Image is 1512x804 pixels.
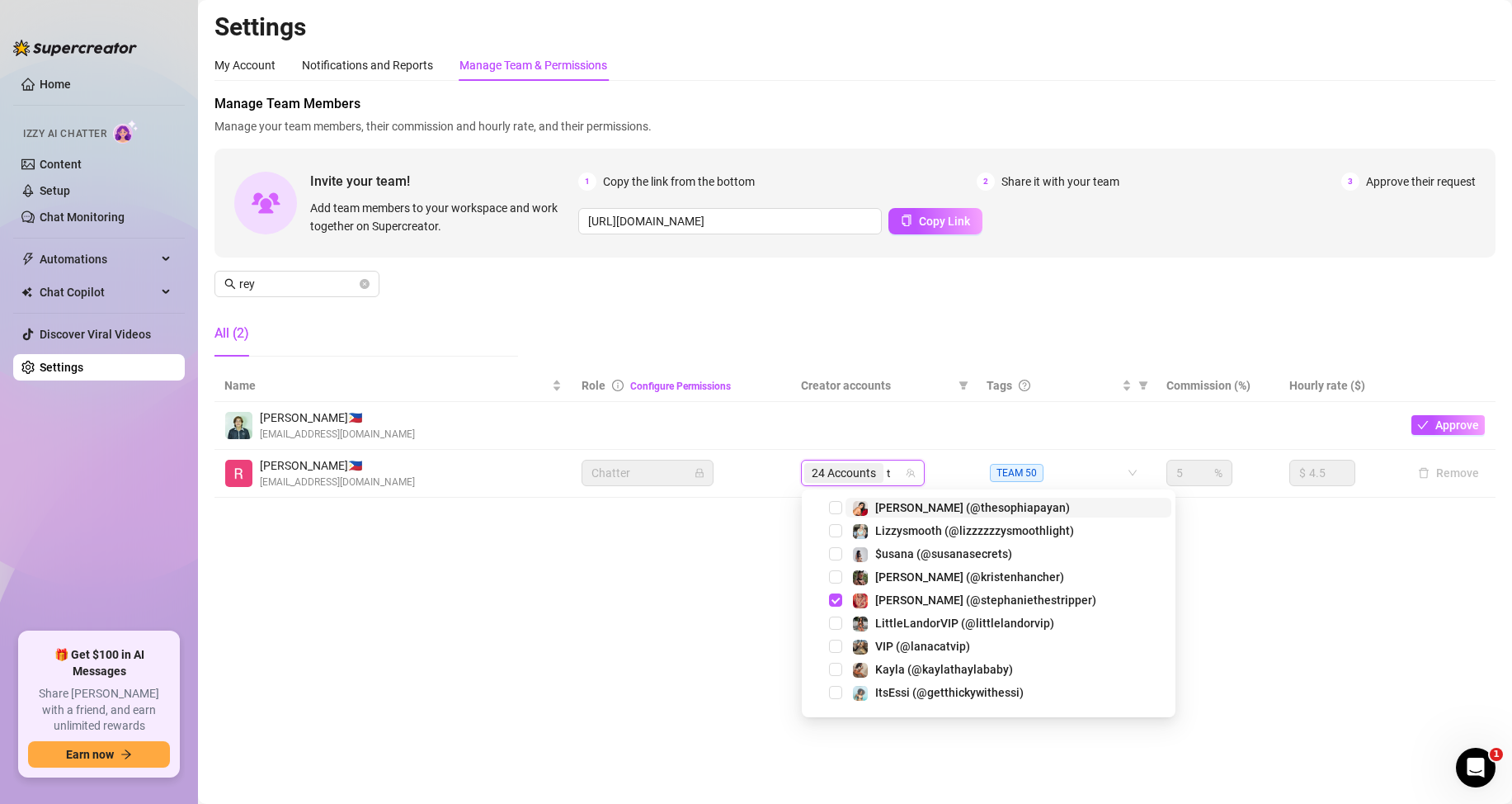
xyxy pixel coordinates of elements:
span: Chat Copilot [40,279,157,305]
a: Settings [40,361,83,374]
span: Select tree node [829,686,842,699]
img: Sophia (@thesophiapayan) [853,501,868,516]
span: Invite your team! [310,171,578,192]
span: 🎁 Get $100 in AI Messages [28,647,170,679]
span: question-circle [1019,380,1030,391]
span: TEAM 50 [990,464,1043,482]
span: VIP (@lanacatvip) [875,640,970,653]
span: Select tree node [829,524,842,537]
img: Stephanie (@stephaniethestripper) [853,594,868,608]
span: 3 [1341,173,1359,191]
span: team [906,468,916,478]
span: Tags [987,376,1012,395]
span: 2 [977,173,995,191]
span: check [1417,419,1429,431]
img: Chat Copilot [21,286,32,298]
span: Automations [40,246,157,272]
span: Select tree node [829,663,842,676]
div: Notifications and Reports [302,56,433,74]
span: Select tree node [829,570,842,584]
a: Chat Monitoring [40,210,125,224]
span: [PERSON_NAME] (@kristenhancher) [875,570,1064,584]
span: Share [PERSON_NAME] with a friend, and earn unlimited rewards [28,686,170,735]
span: Select tree node [829,547,842,560]
span: Select tree node [829,617,842,630]
a: Content [40,158,82,171]
span: Earn now [66,748,114,761]
button: Remove [1411,463,1486,483]
img: Rey Badoc [225,412,252,439]
span: Izzy AI Chatter [23,126,106,142]
span: Name [224,376,549,395]
span: Kayla (@kaylathaylababy) [875,663,1013,676]
a: Setup [40,184,70,197]
span: Copy Link [919,215,970,228]
span: 24 Accounts [812,464,876,482]
span: [PERSON_NAME] (@thesophiapayan) [875,501,1070,514]
span: filter [955,373,972,398]
span: 1 [578,173,596,191]
img: Kayla (@kaylathaylababy) [853,663,868,678]
span: Role [582,379,605,392]
span: [PERSON_NAME] (@stephaniethestripper) [875,594,1096,607]
img: VIP (@lanacatvip) [853,640,868,655]
span: Share it with your team [1001,173,1119,191]
div: Manage Team & Permissions [459,56,607,74]
span: Approve [1435,419,1479,432]
span: [PERSON_NAME] 🇵🇭 [260,456,415,475]
span: Lizzysmooth (@lizzzzzzysmoothlight) [875,524,1074,537]
span: filter [1138,381,1148,390]
th: Commission (%) [1156,370,1279,402]
a: Configure Permissions [630,381,731,392]
span: info-circle [612,380,624,391]
img: Kristen (@kristenhancher) [853,570,868,585]
span: Creator accounts [801,376,952,395]
span: LittleLandorVIP (@littlelandorvip) [875,617,1054,630]
img: ItsEssi (@getthickywithessi) [853,686,868,701]
span: $usana (@susanasecrets) [875,547,1012,560]
span: Add team members to your workspace and work together on Supercreator. [310,199,572,235]
button: Copy Link [888,208,982,234]
span: lock [695,468,704,478]
span: copy [901,215,912,226]
img: Rey Sialana [225,460,252,487]
input: Search members [239,275,356,293]
span: thunderbolt [21,253,35,266]
div: All (2) [214,324,249,343]
span: 1 [1490,748,1503,761]
span: Approve their request [1366,173,1476,191]
span: 24 Accounts [804,463,883,483]
span: Manage Team Members [214,94,1496,114]
img: AI Chatter [113,120,139,144]
button: Earn nowarrow-right [28,741,170,768]
span: Copy the link from the bottom [603,173,755,191]
span: [EMAIL_ADDRESS][DOMAIN_NAME] [260,427,415,442]
img: Lizzysmooth (@lizzzzzzysmoothlight) [853,524,868,539]
h2: Settings [214,12,1496,43]
img: LittleLandorVIP (@littlelandorvip) [853,617,868,631]
img: $usana (@susanasecrets) [853,547,868,562]
button: close-circle [360,279,370,289]
span: Select tree node [829,640,842,653]
img: logo-BBDzfeDw.svg [13,40,137,56]
span: search [224,278,236,290]
span: [PERSON_NAME] 🇵🇭 [260,409,415,427]
span: ItsEssi (@getthickywithessi) [875,686,1024,699]
th: Hourly rate ($) [1279,370,1401,402]
span: Select tree node [829,594,842,607]
a: Discover Viral Videos [40,328,151,341]
span: Chatter [591,461,704,485]
span: filter [959,381,968,390]
th: Name [214,370,572,402]
span: Manage your team members, their commission and hourly rate, and their permissions. [214,117,1496,135]
span: filter [1135,373,1152,398]
button: Approve [1411,415,1485,435]
a: Home [40,78,71,91]
span: arrow-right [120,749,132,760]
span: [EMAIL_ADDRESS][DOMAIN_NAME] [260,475,415,490]
div: My Account [214,56,276,74]
iframe: Intercom live chat [1456,748,1496,787]
span: Select tree node [829,501,842,514]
